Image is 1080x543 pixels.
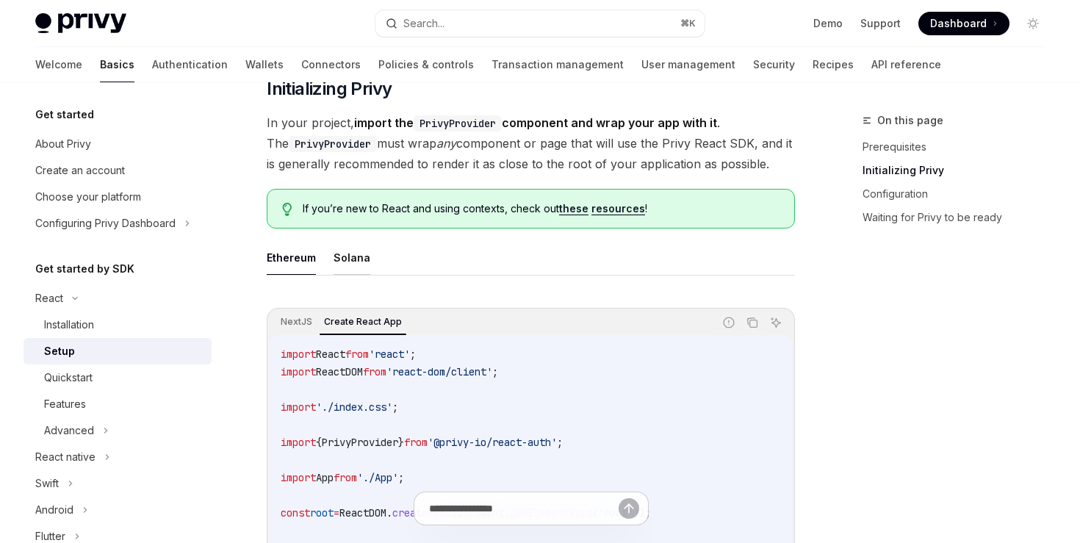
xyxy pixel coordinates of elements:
span: Initializing Privy [267,77,392,101]
div: Quickstart [44,369,93,386]
a: Waiting for Privy to be ready [863,206,1056,229]
code: PrivyProvider [289,136,377,152]
span: ; [557,436,563,449]
span: ; [398,471,404,484]
span: ; [410,348,416,361]
span: ; [492,365,498,378]
span: '@privy-io/react-auth' [428,436,557,449]
span: ; [392,400,398,414]
span: import [281,348,316,361]
a: Setup [24,338,212,364]
button: Copy the contents from the code block [743,313,762,332]
div: Android [35,501,73,519]
a: Authentication [152,47,228,82]
div: NextJS [276,313,317,331]
h5: Get started by SDK [35,260,134,278]
span: 'react-dom/client' [386,365,492,378]
span: If you’re new to React and using contexts, check out ! [303,201,780,216]
span: } [398,436,404,449]
span: React [316,348,345,361]
div: React native [35,448,96,466]
a: Demo [813,16,843,31]
span: import [281,436,316,449]
div: Search... [403,15,444,32]
em: any [436,136,456,151]
span: import [281,365,316,378]
span: './App' [357,471,398,484]
a: Security [753,47,795,82]
span: 'react' [369,348,410,361]
a: API reference [871,47,941,82]
div: Create React App [320,313,406,331]
div: About Privy [35,135,91,153]
span: from [404,436,428,449]
div: Installation [44,316,94,334]
strong: import the component and wrap your app with it [354,115,717,130]
button: Report incorrect code [719,313,738,332]
img: light logo [35,13,126,34]
a: About Privy [24,131,212,157]
a: Recipes [813,47,854,82]
a: Features [24,391,212,417]
a: Installation [24,312,212,338]
span: ReactDOM [316,365,363,378]
span: from [345,348,369,361]
div: Create an account [35,162,125,179]
a: Wallets [245,47,284,82]
a: Choose your platform [24,184,212,210]
a: Configuration [863,182,1056,206]
a: Quickstart [24,364,212,391]
span: Dashboard [930,16,987,31]
div: Configuring Privy Dashboard [35,215,176,232]
button: Ethereum [267,240,316,275]
span: './index.css' [316,400,392,414]
div: Choose your platform [35,188,141,206]
code: PrivyProvider [414,115,502,132]
span: PrivyProvider [322,436,398,449]
div: Setup [44,342,75,360]
div: Advanced [44,422,94,439]
a: Prerequisites [863,135,1056,159]
a: Connectors [301,47,361,82]
a: Support [860,16,901,31]
button: Toggle dark mode [1021,12,1045,35]
span: ⌘ K [680,18,696,29]
a: Basics [100,47,134,82]
span: App [316,471,334,484]
span: In your project, . The must wrap component or page that will use the Privy React SDK, and it is g... [267,112,795,174]
h5: Get started [35,106,94,123]
button: Send message [619,498,639,519]
a: Policies & controls [378,47,474,82]
a: resources [591,202,645,215]
a: User management [641,47,735,82]
span: { [316,436,322,449]
div: Features [44,395,86,413]
div: Swift [35,475,59,492]
span: from [334,471,357,484]
button: Solana [334,240,370,275]
svg: Tip [282,203,292,216]
span: from [363,365,386,378]
div: React [35,290,63,307]
button: Ask AI [766,313,785,332]
a: Initializing Privy [863,159,1056,182]
a: Create an account [24,157,212,184]
span: On this page [877,112,943,129]
span: import [281,400,316,414]
a: Welcome [35,47,82,82]
span: import [281,471,316,484]
button: Search...⌘K [375,10,704,37]
a: Dashboard [918,12,1009,35]
a: these [559,202,588,215]
a: Transaction management [492,47,624,82]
